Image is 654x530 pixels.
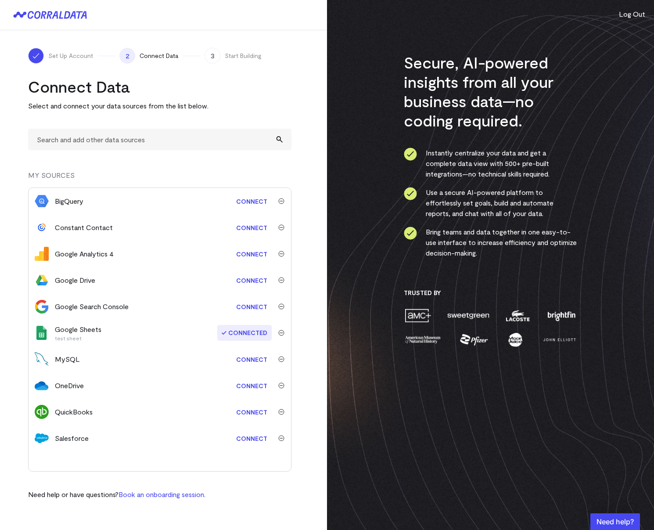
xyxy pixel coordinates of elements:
img: google_sheets-5a4bad8e.svg [35,326,49,340]
a: Connect [232,299,272,315]
p: Select and connect your data sources from the list below. [28,101,291,111]
img: brightfin-a251e171.png [546,308,577,323]
li: Use a secure AI-powered platform to effortlessly set goals, build and automate reports, and chat ... [404,187,577,219]
span: Start Building [225,51,262,60]
img: ico-check-circle-4b19435c.svg [404,148,417,161]
img: trash-40e54a27.svg [278,409,284,415]
img: quickbooks-67797952.svg [35,405,49,419]
p: test sheet [55,335,101,342]
span: 2 [119,48,135,64]
img: trash-40e54a27.svg [278,224,284,231]
div: Google Drive [55,275,95,285]
img: trash-40e54a27.svg [278,356,284,362]
h2: Connect Data [28,77,291,96]
a: Connect [232,404,272,420]
img: bigquery_db-08241b27.png [35,194,49,208]
li: Instantly centralize your data and get a complete data view with 500+ pre-built integrations—no t... [404,148,577,179]
div: OneDrive [55,380,84,391]
a: Connect [232,246,272,262]
div: Google Sheets [55,324,101,342]
img: trash-40e54a27.svg [278,382,284,389]
img: trash-40e54a27.svg [278,435,284,441]
img: trash-40e54a27.svg [278,303,284,310]
img: sweetgreen-1d1fb32c.png [446,308,490,323]
img: constant_contact-85428f93.svg [35,220,49,234]
img: ico-check-white-5ff98cb1.svg [32,51,40,60]
div: BigQuery [55,196,83,206]
li: Bring teams and data together in one easy-to-use interface to increase efficiency and optimize de... [404,227,577,258]
input: Search and add other data sources [28,129,291,150]
a: Connect [232,351,272,368]
img: salesforce-aa4b4df5.svg [35,431,49,445]
a: Connect [232,220,272,236]
img: trash-40e54a27.svg [278,330,284,336]
div: Google Search Console [55,301,129,312]
p: Need help or have questions? [28,489,205,500]
img: pfizer-e137f5fc.png [459,332,489,347]
span: Connect Data [140,51,178,60]
img: trash-40e54a27.svg [278,251,284,257]
img: google_analytics_4-4ee20295.svg [35,247,49,261]
div: Google Analytics 4 [55,249,114,259]
img: google_drive-91b0314d.svg [35,273,49,287]
img: john-elliott-25751c40.png [542,332,577,347]
div: MySQL [55,354,80,364]
h3: Trusted By [404,289,577,297]
div: Salesforce [55,433,89,443]
div: QuickBooks [55,407,93,417]
a: Connect [232,430,272,447]
span: 3 [205,48,220,64]
a: Book an onboarding session. [119,490,205,498]
img: amc-0b11a8f1.png [404,308,432,323]
img: moon-juice-c312e729.png [507,332,524,347]
a: Connect [232,378,272,394]
a: Connect [232,272,272,288]
a: Connect [232,193,272,209]
img: ico-check-circle-4b19435c.svg [404,187,417,200]
img: google_search_console-3467bcd2.svg [35,299,49,314]
img: mysql-db9da2de.png [35,352,49,366]
div: MY SOURCES [28,170,291,187]
span: Set Up Account [48,51,93,60]
img: lacoste-7a6b0538.png [505,308,531,323]
img: ico-check-circle-4b19435c.svg [404,227,417,240]
div: Constant Contact [55,222,113,233]
img: one_drive-b2ce2524.svg [35,379,49,393]
img: trash-40e54a27.svg [278,277,284,283]
span: Connected [217,325,272,341]
button: Log Out [619,9,645,19]
img: amnh-5afada46.png [404,332,442,347]
img: trash-40e54a27.svg [278,198,284,204]
h3: Secure, AI-powered insights from all your business data—no coding required. [404,53,577,130]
